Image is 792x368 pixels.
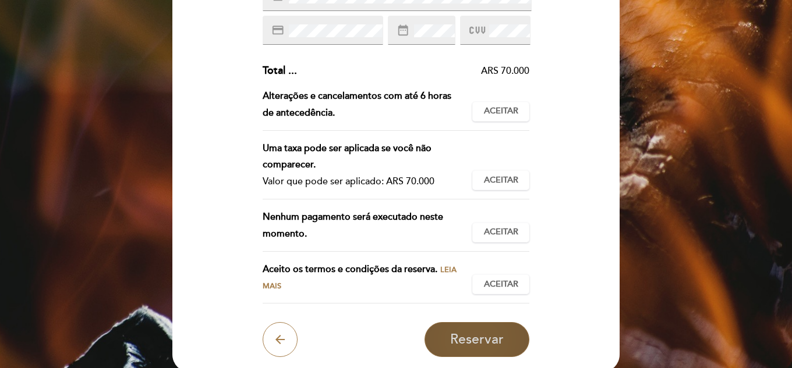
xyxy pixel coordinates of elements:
[263,322,298,357] button: arrow_back
[263,265,457,291] span: Leia mais
[472,274,529,294] button: Aceitar
[484,226,518,238] span: Aceitar
[263,140,464,174] div: Uma taxa pode ser aplicada se você não comparecer.
[397,24,409,37] i: date_range
[263,64,297,77] span: Total ...
[472,223,529,242] button: Aceitar
[484,174,518,187] span: Aceitar
[263,261,473,295] div: Aceito os termos e condições da reserva.
[484,105,518,117] span: Aceitar
[263,173,464,190] div: Valor que pode ser aplicado: ARS 70.000
[484,278,518,291] span: Aceitar
[450,331,504,348] span: Reservar
[273,333,287,346] i: arrow_back
[263,209,473,242] div: Nenhum pagamento será executado neste momento.
[472,102,529,122] button: Aceitar
[472,170,529,190] button: Aceitar
[271,24,284,37] i: credit_card
[425,322,529,357] button: Reservar
[297,65,530,78] div: ARS 70.000
[263,88,473,122] div: Alterações e cancelamentos com até 6 horas de antecedência.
